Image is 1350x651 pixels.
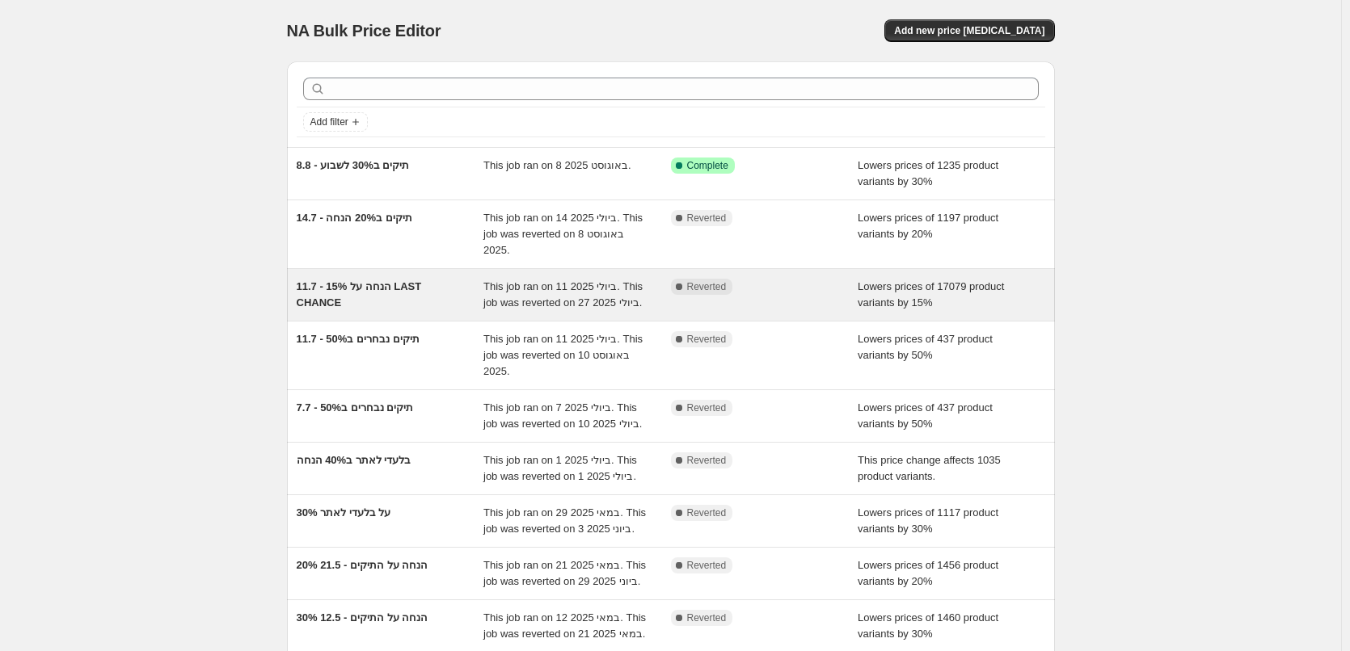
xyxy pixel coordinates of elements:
[687,506,727,519] span: Reverted
[483,506,646,535] span: This job ran on 29 במאי 2025. This job was reverted on 3 ביוני 2025.
[687,280,727,293] span: Reverted
[894,24,1044,37] span: Add new price [MEDICAL_DATA]
[687,559,727,572] span: Reverted
[483,454,637,482] span: This job ran on 1 ביולי 2025. This job was reverted on 1 ביולי 2025.
[687,159,728,172] span: Complete
[297,159,410,171] span: 8.8 - תיקים ב30% לשבוע
[858,611,998,640] span: Lowers prices of 1460 product variants by 30%
[287,22,441,40] span: NA Bulk Price Editor
[483,280,643,309] span: This job ran on 11 ביולי 2025. This job was reverted on 27 ביולי 2025.
[483,212,643,256] span: This job ran on 14 ביולי 2025. This job was reverted on 8 באוגוסט 2025.
[310,115,348,128] span: Add filter
[297,454,411,466] span: בלעדי לאתר ב40% הנחה
[483,159,631,171] span: This job ran on 8 באוגוסט 2025.
[858,333,993,361] span: Lowers prices of 437 product variants by 50%
[858,401,993,430] span: Lowers prices of 437 product variants by 50%
[297,506,391,519] span: 30% על בלעדי לאתר
[858,280,1004,309] span: Lowers prices of 17079 product variants by 15%
[483,611,646,640] span: This job ran on 12 במאי 2025. This job was reverted on 21 במאי 2025.
[297,280,422,309] span: 11.7 - 15% הנחה על LAST CHANCE
[297,212,412,224] span: 14.7 - תיקים ב20% הנחה
[858,159,998,187] span: Lowers prices of 1235 product variants by 30%
[858,559,998,587] span: Lowers prices of 1456 product variants by 20%
[858,506,998,535] span: Lowers prices of 1117 product variants by 30%
[687,611,727,624] span: Reverted
[687,401,727,414] span: Reverted
[297,611,428,624] span: 30% הנחה על התיקים - 12.5
[884,19,1054,42] button: Add new price [MEDICAL_DATA]
[687,212,727,225] span: Reverted
[303,112,368,132] button: Add filter
[297,559,428,571] span: 20% הנחה על התיקים - 21.5
[297,401,414,414] span: 7.7 - תיקים נבחרים ב50%
[858,454,1001,482] span: This price change affects 1035 product variants.
[483,333,643,377] span: This job ran on 11 ביולי 2025. This job was reverted on 10 באוגוסט 2025.
[483,559,646,587] span: This job ran on 21 במאי 2025. This job was reverted on 29 ביוני 2025.
[687,333,727,346] span: Reverted
[687,454,727,467] span: Reverted
[297,333,420,345] span: 11.7 - תיקים נבחרים ב50%
[858,212,998,240] span: Lowers prices of 1197 product variants by 20%
[483,401,642,430] span: This job ran on 7 ביולי 2025. This job was reverted on 10 ביולי 2025.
